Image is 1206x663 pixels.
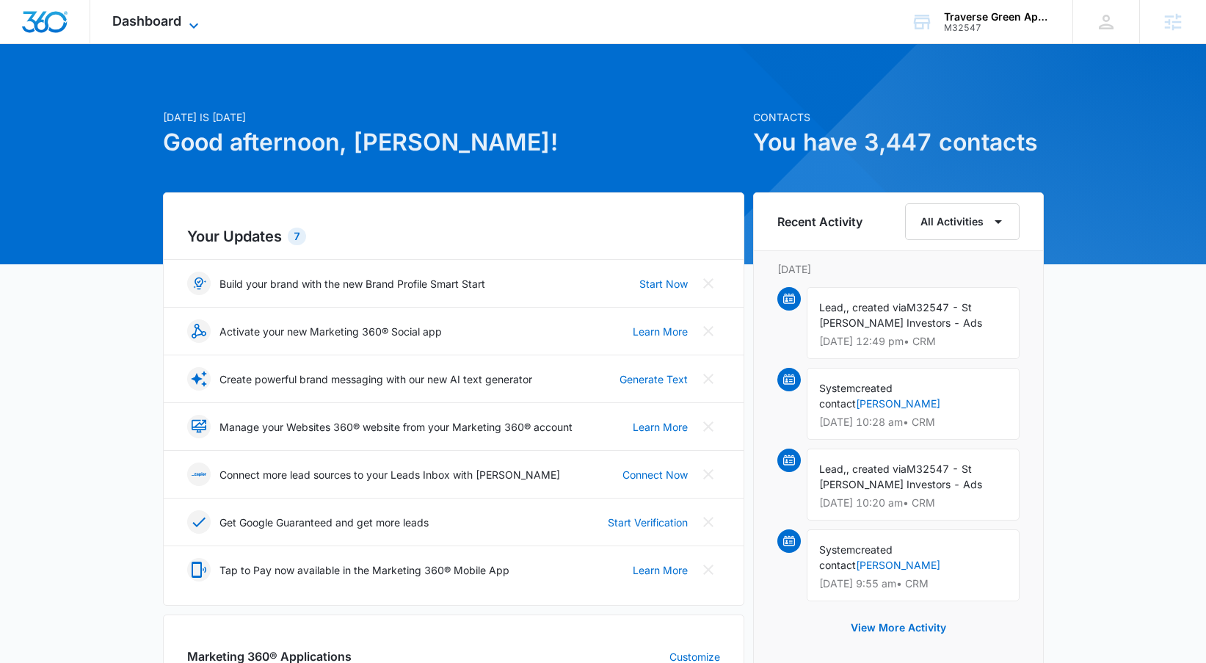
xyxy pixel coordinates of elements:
button: Close [697,415,720,438]
h2: Your Updates [187,225,720,247]
p: Activate your new Marketing 360® Social app [219,324,442,339]
button: Close [697,272,720,295]
p: Connect more lead sources to your Leads Inbox with [PERSON_NAME] [219,467,560,482]
p: [DATE] is [DATE] [163,109,744,125]
p: Create powerful brand messaging with our new AI text generator [219,372,532,387]
span: System [819,543,855,556]
span: created contact [819,382,893,410]
span: , created via [846,463,907,475]
span: , created via [846,301,907,314]
button: Close [697,319,720,343]
p: [DATE] 10:20 am • CRM [819,498,1007,508]
a: [PERSON_NAME] [856,559,940,571]
a: [PERSON_NAME] [856,397,940,410]
p: [DATE] 10:28 am • CRM [819,417,1007,427]
h1: You have 3,447 contacts [753,125,1044,160]
p: [DATE] [777,261,1020,277]
p: Get Google Guaranteed and get more leads [219,515,429,530]
h1: Good afternoon, [PERSON_NAME]! [163,125,744,160]
a: Connect Now [622,467,688,482]
a: Learn More [633,324,688,339]
button: Close [697,463,720,486]
span: created contact [819,543,893,571]
p: [DATE] 12:49 pm • CRM [819,336,1007,347]
p: Manage your Websites 360® website from your Marketing 360® account [219,419,573,435]
button: Close [697,510,720,534]
a: Learn More [633,562,688,578]
button: Close [697,558,720,582]
button: View More Activity [836,610,961,645]
p: [DATE] 9:55 am • CRM [819,579,1007,589]
div: 7 [288,228,306,245]
p: Contacts [753,109,1044,125]
p: Build your brand with the new Brand Profile Smart Start [219,276,485,291]
span: Lead, [819,463,846,475]
span: Dashboard [112,13,181,29]
button: All Activities [905,203,1020,240]
a: Start Now [639,276,688,291]
p: Tap to Pay now available in the Marketing 360® Mobile App [219,562,509,578]
a: Generate Text [620,372,688,387]
div: account name [944,11,1051,23]
a: Start Verification [608,515,688,530]
div: account id [944,23,1051,33]
span: System [819,382,855,394]
button: Close [697,367,720,391]
h6: Recent Activity [777,213,862,231]
span: Lead, [819,301,846,314]
a: Learn More [633,419,688,435]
